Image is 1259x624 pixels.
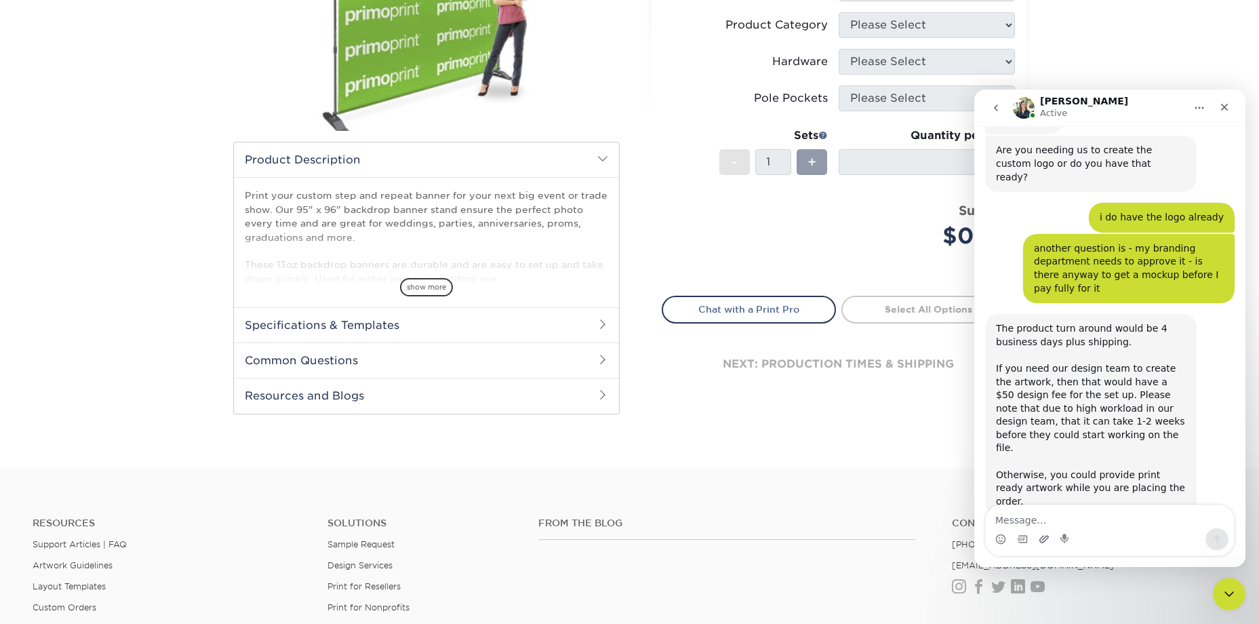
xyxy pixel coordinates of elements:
div: $0.00 [849,220,1015,252]
h4: Solutions [327,518,518,529]
span: show more [400,278,453,296]
div: Quantity per Set [839,128,1015,144]
h2: Resources and Blogs [234,378,619,413]
h2: Specifications & Templates [234,307,619,343]
div: next: production times & shipping [662,324,1016,405]
span: + [807,152,816,172]
div: Product Category [725,17,828,33]
strong: Subtotal [959,203,1015,218]
h4: From the Blog [538,518,915,529]
a: Chat with a Print Pro [662,296,836,323]
div: Sets [719,128,828,144]
a: Design Services [327,560,393,570]
span: - [732,152,738,172]
h4: Resources [33,518,307,529]
a: Select All Options [841,296,1016,323]
h2: Common Questions [234,343,619,378]
h2: Product Description [234,142,619,177]
div: Hardware [772,54,828,70]
iframe: Google Customer Reviews [3,583,115,619]
a: [PHONE_NUMBER] [952,539,1036,549]
a: Layout Templates [33,581,106,591]
a: Sample Request [327,539,395,549]
a: Print for Resellers [327,581,401,591]
a: Contact [952,518,1226,529]
a: [EMAIL_ADDRESS][DOMAIN_NAME] [952,560,1114,570]
a: Support Articles | FAQ [33,539,127,549]
div: Pole Pockets [754,90,828,106]
iframe: Intercom live chat [974,90,1245,567]
a: Artwork Guidelines [33,560,113,570]
p: Print your custom step and repeat banner for your next big event or trade show. Our 95" x 96" bac... [245,189,608,286]
iframe: Intercom live chat [1213,578,1245,610]
a: Print for Nonprofits [327,602,409,612]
